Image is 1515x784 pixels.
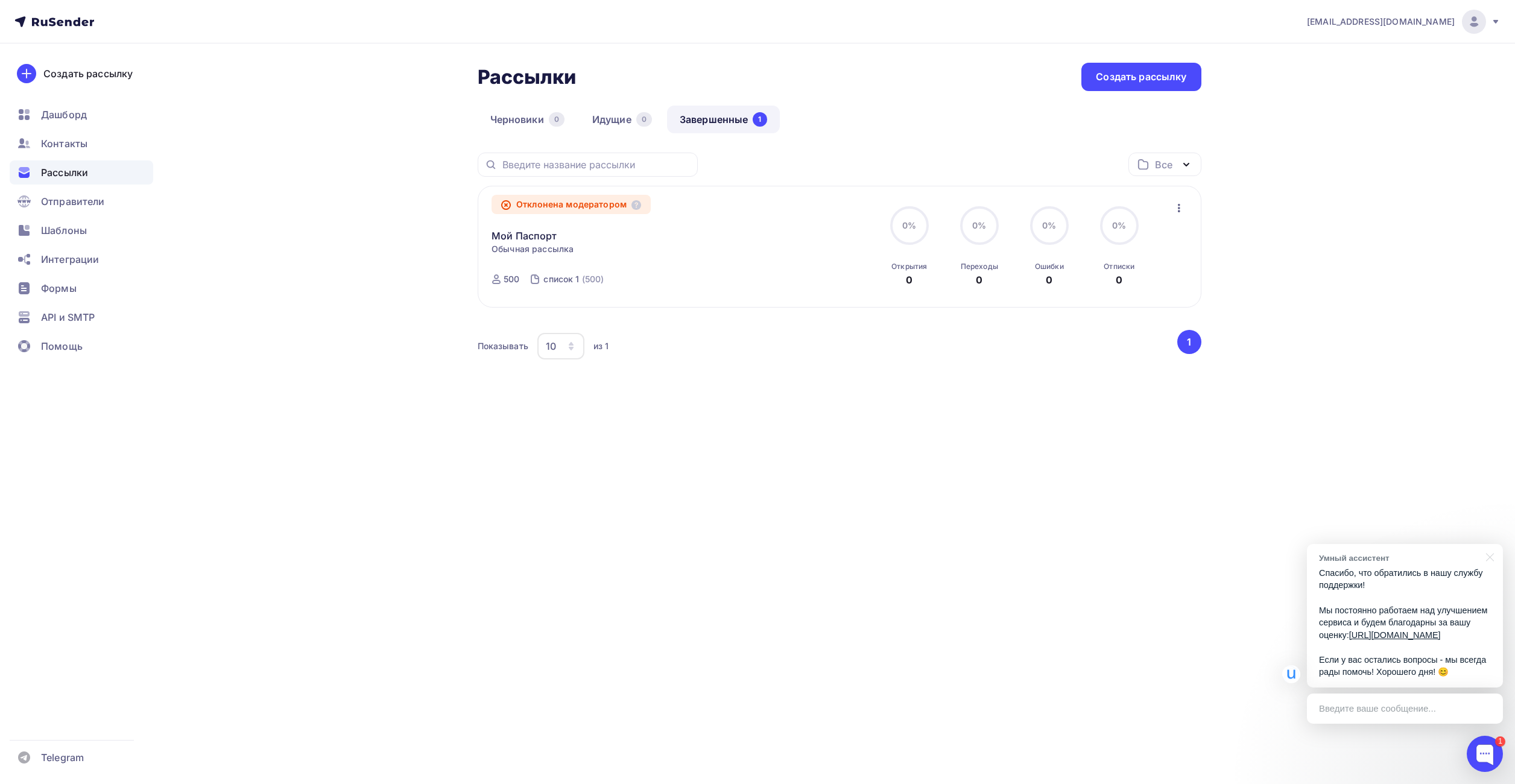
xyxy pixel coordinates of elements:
[43,66,133,81] div: Создать рассылку
[537,332,585,360] button: 10
[1096,70,1186,84] div: Создать рассылку
[1042,220,1056,230] span: 0%
[582,273,604,285] div: (500)
[580,106,665,133] a: Идущие0
[972,220,986,230] span: 0%
[1495,736,1505,747] div: 1
[1349,630,1441,640] a: [URL][DOMAIN_NAME]
[10,276,153,300] a: Формы
[478,106,577,133] a: Черновики0
[492,243,574,255] span: Обычная рассылка
[636,112,652,127] div: 0
[1046,273,1052,287] div: 0
[1319,552,1479,564] div: Умный ассистент
[41,252,99,267] span: Интеграции
[1319,567,1491,678] p: Спасибо, что обратились в нашу службу поддержки! Мы постоянно работаем над улучшением сервиса и б...
[542,270,605,289] a: список 1 (500)
[41,165,88,180] span: Рассылки
[492,195,651,214] div: Отклонена модератором
[41,281,77,296] span: Формы
[902,220,916,230] span: 0%
[1128,153,1201,176] button: Все
[478,65,577,89] h2: Рассылки
[41,194,105,209] span: Отправители
[10,103,153,127] a: Дашборд
[10,131,153,156] a: Контакты
[10,218,153,242] a: Шаблоны
[41,136,87,151] span: Контакты
[1307,10,1501,34] a: [EMAIL_ADDRESS][DOMAIN_NAME]
[753,112,767,127] div: 1
[906,273,912,287] div: 0
[1155,157,1172,172] div: Все
[492,229,557,243] a: Мой Паспорт
[546,339,556,353] div: 10
[1104,262,1134,271] div: Отписки
[961,262,998,271] div: Переходы
[549,112,565,127] div: 0
[1177,330,1201,354] button: Go to page 1
[10,160,153,185] a: Рассылки
[1282,665,1300,683] img: Умный ассистент
[41,107,87,122] span: Дашборд
[667,106,780,133] a: Завершенные1
[1116,273,1122,287] div: 0
[891,262,927,271] div: Открытия
[10,189,153,213] a: Отправители
[543,273,579,285] div: список 1
[1175,330,1201,354] ul: Pagination
[41,339,83,353] span: Помощь
[1035,262,1064,271] div: Ошибки
[41,750,84,765] span: Telegram
[976,273,982,287] div: 0
[504,273,519,285] div: 500
[41,310,95,324] span: API и SMTP
[1307,16,1455,28] span: [EMAIL_ADDRESS][DOMAIN_NAME]
[593,340,609,352] div: из 1
[502,158,691,171] input: Введите название рассылки
[478,340,528,352] div: Показывать
[41,223,87,238] span: Шаблоны
[1307,694,1503,724] div: Введите ваше сообщение...
[1112,220,1126,230] span: 0%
